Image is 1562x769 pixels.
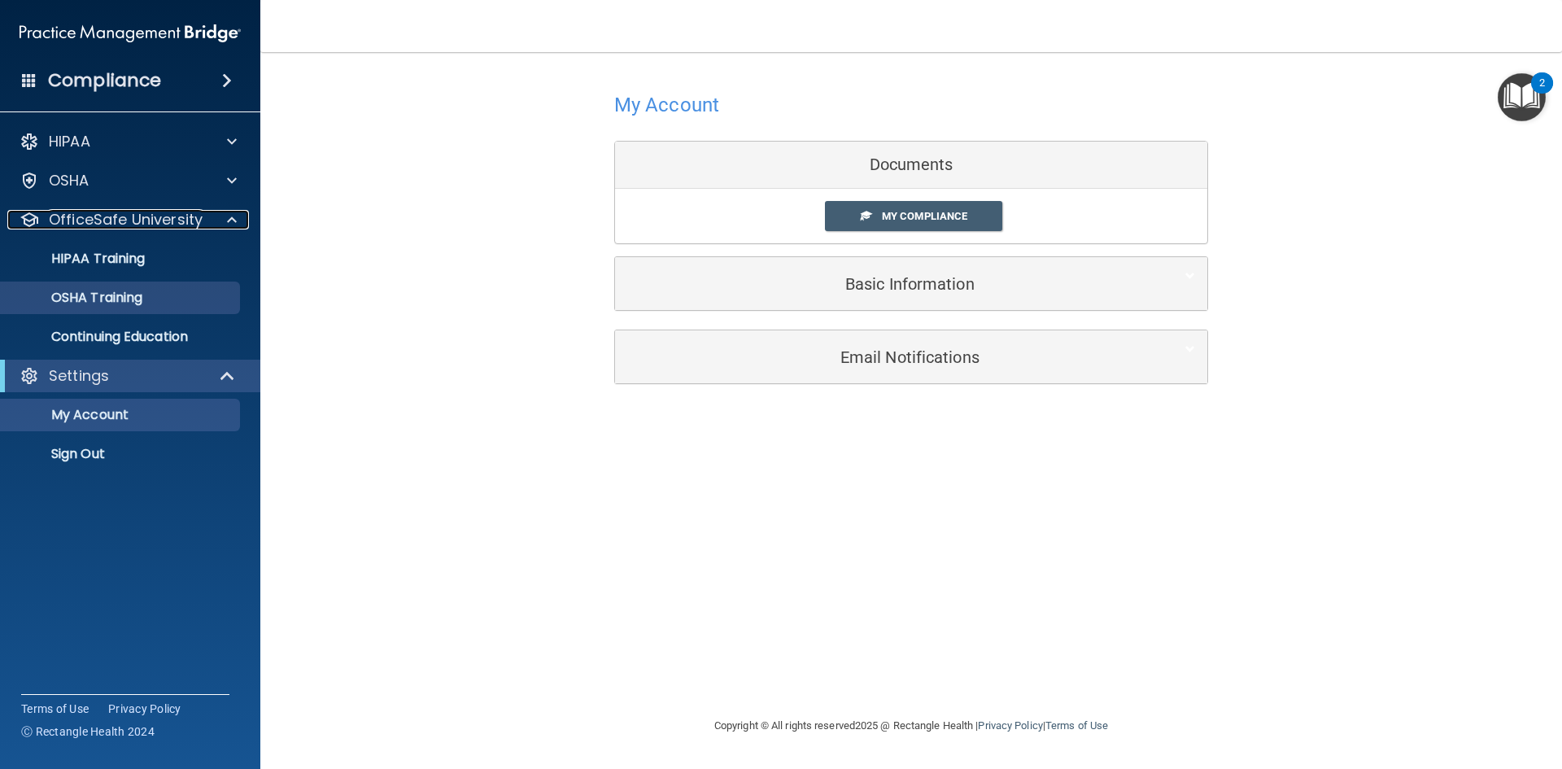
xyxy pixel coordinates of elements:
a: Settings [20,366,236,386]
a: Email Notifications [627,339,1195,375]
div: Copyright © All rights reserved 2025 @ Rectangle Health | | [614,700,1208,752]
div: Documents [615,142,1207,189]
p: OfficeSafe University [49,210,203,229]
a: Basic Information [627,265,1195,302]
p: Settings [49,366,109,386]
div: 2 [1539,83,1545,104]
p: OSHA Training [11,290,142,306]
h5: Email Notifications [627,348,1145,366]
p: My Account [11,407,233,423]
a: HIPAA [20,132,237,151]
a: OfficeSafe University [20,210,237,229]
a: Terms of Use [1045,719,1108,732]
span: Ⓒ Rectangle Health 2024 [21,723,155,740]
a: Privacy Policy [108,701,181,717]
h4: Compliance [48,69,161,92]
p: Sign Out [11,446,233,462]
span: My Compliance [882,210,967,222]
a: OSHA [20,171,237,190]
h5: Basic Information [627,275,1145,293]
a: Terms of Use [21,701,89,717]
img: PMB logo [20,17,241,50]
button: Open Resource Center, 2 new notifications [1498,73,1546,121]
a: Privacy Policy [978,719,1042,732]
p: OSHA [49,171,89,190]
p: HIPAA Training [11,251,145,267]
p: HIPAA [49,132,90,151]
p: Continuing Education [11,329,233,345]
h4: My Account [614,94,719,116]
